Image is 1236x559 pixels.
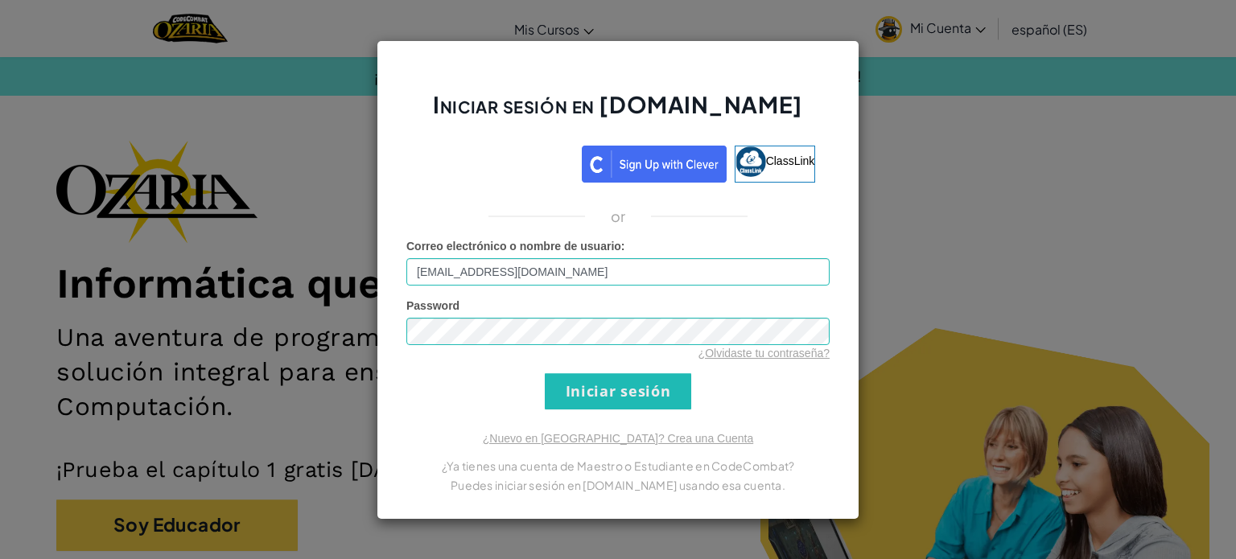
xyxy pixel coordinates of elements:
[545,373,691,409] input: Iniciar sesión
[406,456,830,475] p: ¿Ya tienes una cuenta de Maestro o Estudiante en CodeCombat?
[735,146,766,177] img: classlink-logo-small.png
[406,475,830,495] p: Puedes iniciar sesión en [DOMAIN_NAME] usando esa cuenta.
[406,238,625,254] label: :
[483,432,753,445] a: ¿Nuevo en [GEOGRAPHIC_DATA]? Crea una Cuenta
[406,299,459,312] span: Password
[766,154,815,166] span: ClassLink
[611,207,626,226] p: or
[406,89,830,136] h2: Iniciar sesión en [DOMAIN_NAME]
[413,144,582,179] iframe: Botón de Acceder con Google
[406,240,621,253] span: Correo electrónico o nombre de usuario
[698,347,830,360] a: ¿Olvidaste tu contraseña?
[582,146,727,183] img: clever_sso_button@2x.png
